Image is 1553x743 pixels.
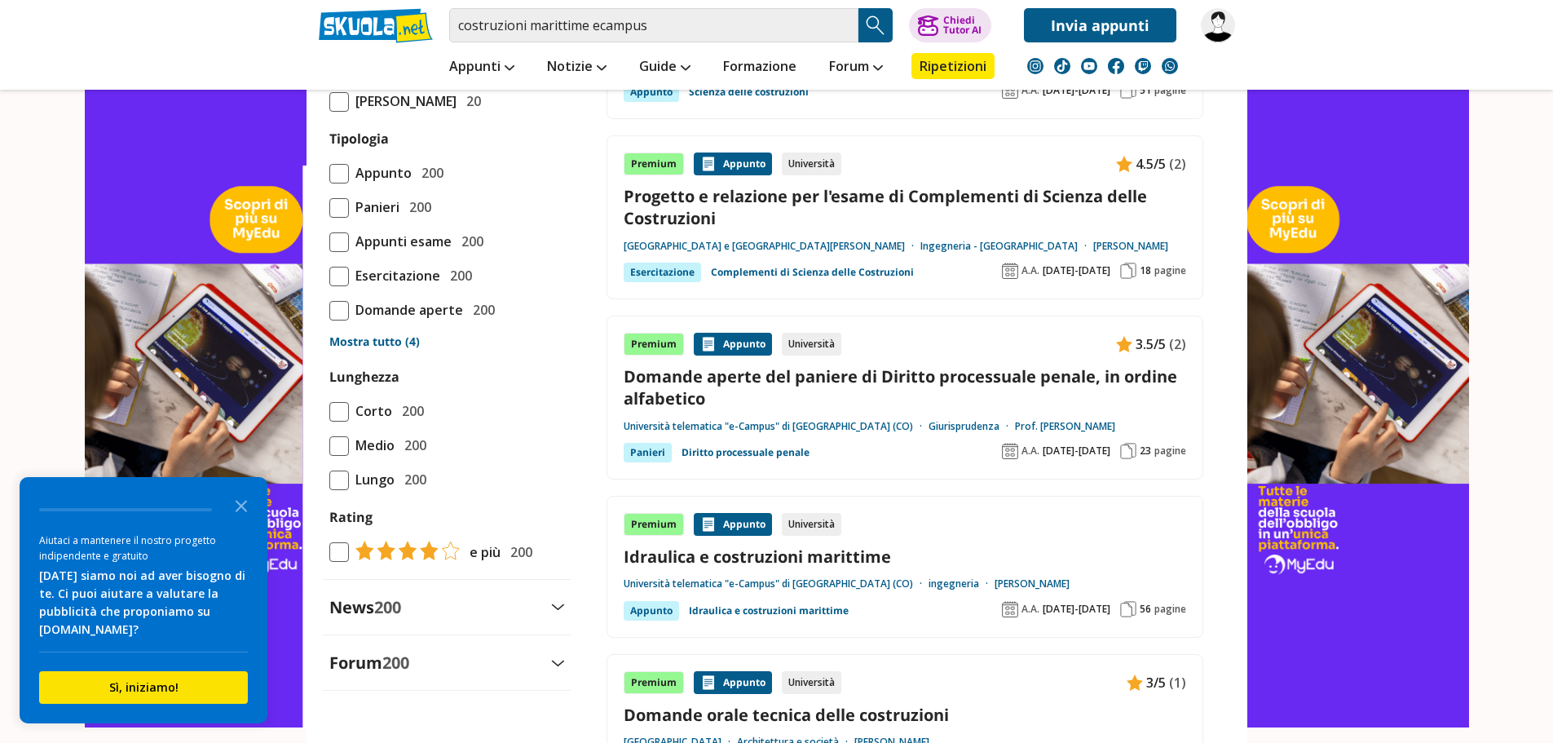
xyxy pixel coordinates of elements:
img: Pagine [1120,263,1136,279]
img: cataldom2025 [1201,8,1235,42]
img: Appunti contenuto [700,516,717,533]
a: [PERSON_NAME] [995,577,1070,590]
div: Appunto [624,82,679,102]
a: Progetto e relazione per l'esame di Complementi di Scienza delle Costruzioni [624,185,1186,229]
div: Esercitazione [624,263,701,282]
span: (1) [1169,672,1186,693]
img: WhatsApp [1162,58,1178,74]
a: [GEOGRAPHIC_DATA] e [GEOGRAPHIC_DATA][PERSON_NAME] [624,240,920,253]
a: Università telematica "e-Campus" di [GEOGRAPHIC_DATA] (CO) [624,420,929,433]
div: Aiutaci a mantenere il nostro progetto indipendente e gratuito [39,533,248,564]
span: (2) [1169,153,1186,175]
span: 200 [374,596,401,618]
span: e più [463,542,501,563]
button: ChiediTutor AI [909,8,991,42]
span: Panieri [349,197,399,218]
div: Premium [624,671,684,694]
span: Medio [349,435,395,456]
span: 200 [415,162,443,184]
img: Pagine [1120,601,1136,617]
a: Domande orale tecnica delle costruzioni [624,704,1186,726]
span: 20 [460,91,481,112]
label: Forum [329,652,409,674]
a: Guide [635,53,695,82]
img: Appunti contenuto [1127,674,1143,691]
span: 4.5/5 [1136,153,1166,175]
img: youtube [1081,58,1097,74]
span: 51 [1140,84,1151,97]
label: Rating [329,506,564,528]
div: Premium [624,513,684,536]
img: Appunti contenuto [700,336,717,352]
span: 200 [466,299,495,321]
label: News [329,596,401,618]
img: Anno accademico [1002,263,1018,279]
div: Chiedi Tutor AI [943,15,982,35]
span: [DATE]-[DATE] [1043,603,1110,616]
a: Università telematica "e-Campus" di [GEOGRAPHIC_DATA] (CO) [624,577,929,590]
div: Università [782,671,841,694]
span: 200 [504,542,532,563]
a: Ingegneria - [GEOGRAPHIC_DATA] [920,240,1093,253]
span: pagine [1154,264,1186,277]
div: Appunto [694,153,772,175]
span: [DATE]-[DATE] [1043,264,1110,277]
div: Survey [20,477,267,723]
div: Università [782,513,841,536]
a: Mostra tutto (4) [329,334,564,350]
img: facebook [1108,58,1124,74]
a: ingegneria [929,577,995,590]
span: Appunto [349,162,412,184]
span: A.A. [1021,444,1039,458]
span: 200 [382,652,409,674]
a: Prof. [PERSON_NAME] [1015,420,1115,433]
span: [PERSON_NAME] [349,91,457,112]
a: Ripetizioni [911,53,995,79]
button: Sì, iniziamo! [39,671,248,704]
img: twitch [1135,58,1151,74]
a: Complementi di Scienza delle Costruzioni [711,263,914,282]
img: Appunti contenuto [1116,156,1132,172]
span: 200 [403,197,431,218]
span: Appunti esame [349,231,452,252]
span: Corto [349,400,392,422]
span: 200 [443,265,472,286]
img: Appunti contenuto [700,156,717,172]
img: tasso di risposta 4+ [349,541,460,560]
a: Idraulica e costruzioni marittime [624,546,1186,568]
div: Appunto [694,513,772,536]
span: 200 [395,400,424,422]
a: Invia appunti [1024,8,1176,42]
img: Anno accademico [1002,601,1018,617]
span: 3.5/5 [1136,334,1166,355]
a: [PERSON_NAME] [1093,240,1168,253]
div: [DATE] siamo noi ad aver bisogno di te. Ci puoi aiutare a valutare la pubblicità che proponiamo s... [39,567,248,639]
a: Notizie [543,53,611,82]
img: Anno accademico [1002,82,1018,99]
input: Cerca appunti, riassunti o versioni [449,8,858,42]
img: Cerca appunti, riassunti o versioni [863,13,888,38]
span: [DATE]-[DATE] [1043,444,1110,458]
span: pagine [1154,444,1186,458]
img: Appunti contenuto [700,674,717,691]
span: 200 [398,435,426,456]
span: 200 [455,231,483,252]
span: A.A. [1021,84,1039,97]
a: Idraulica e costruzioni marittime [689,601,849,621]
div: Università [782,333,841,356]
a: Diritto processuale penale [682,443,810,462]
label: Lunghezza [329,368,399,386]
span: [DATE]-[DATE] [1043,84,1110,97]
div: Università [782,153,841,175]
img: Anno accademico [1002,443,1018,459]
span: 56 [1140,603,1151,616]
span: 23 [1140,444,1151,458]
div: Appunto [694,333,772,356]
img: tiktok [1054,58,1070,74]
img: Pagine [1120,82,1136,99]
button: Close the survey [225,489,258,521]
span: (2) [1169,334,1186,355]
span: A.A. [1021,603,1039,616]
span: A.A. [1021,264,1039,277]
span: Lungo [349,469,395,490]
